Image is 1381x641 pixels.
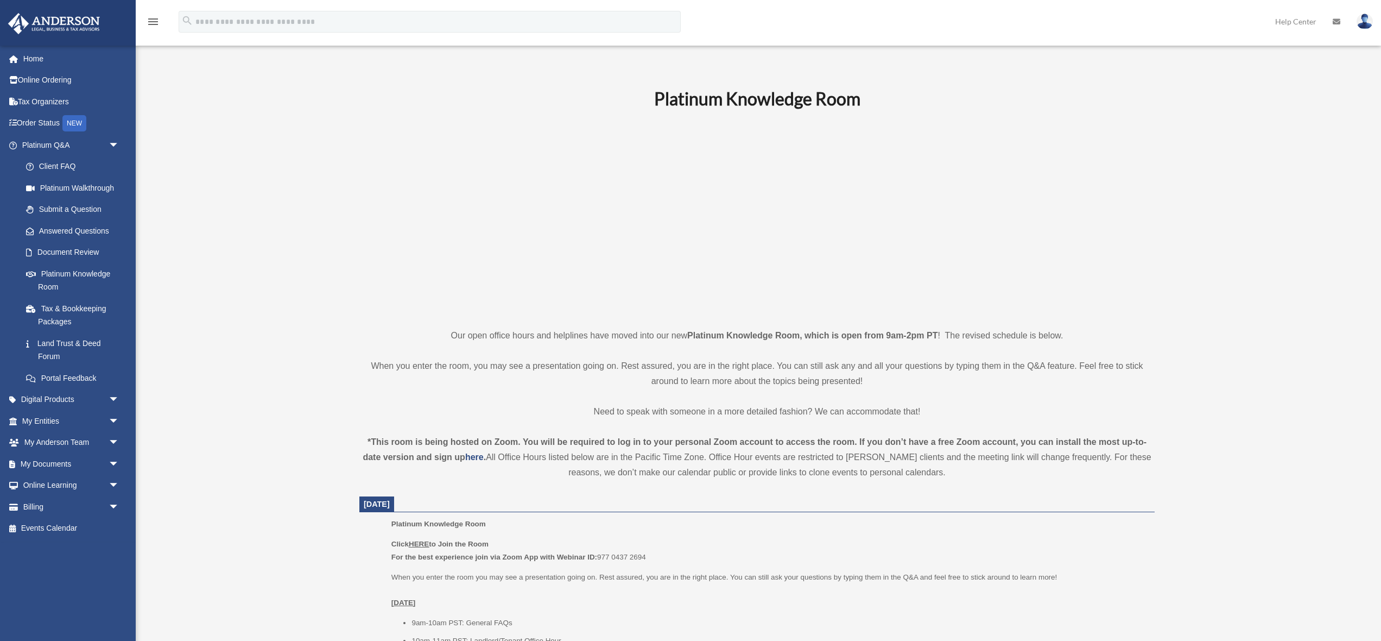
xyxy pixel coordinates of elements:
a: here [465,453,484,462]
strong: . [484,453,486,462]
img: User Pic [1357,14,1373,29]
b: For the best experience join via Zoom App with Webinar ID: [391,553,597,561]
u: HERE [409,540,429,548]
u: [DATE] [391,599,416,607]
iframe: 231110_Toby_KnowledgeRoom [594,124,920,308]
p: Need to speak with someone in a more detailed fashion? We can accommodate that! [359,404,1155,419]
a: Land Trust & Deed Forum [15,332,136,367]
p: When you enter the room, you may see a presentation going on. Rest assured, you are in the right ... [359,359,1155,389]
span: arrow_drop_down [109,389,130,411]
a: Platinum Q&Aarrow_drop_down [8,134,136,156]
b: Click to Join the Room [391,540,489,548]
a: Digital Productsarrow_drop_down [8,389,136,411]
a: Document Review [15,242,136,263]
a: Online Ordering [8,70,136,91]
p: When you enter the room you may see a presentation going on. Rest assured, you are in the right p... [391,571,1147,609]
span: arrow_drop_down [109,475,130,497]
i: search [181,15,193,27]
span: arrow_drop_down [109,410,130,432]
span: arrow_drop_down [109,453,130,475]
a: My Anderson Teamarrow_drop_down [8,432,136,454]
a: Order StatusNEW [8,112,136,135]
a: menu [147,19,160,28]
a: Platinum Knowledge Room [15,263,130,298]
a: My Documentsarrow_drop_down [8,453,136,475]
div: NEW [62,115,86,131]
strong: *This room is being hosted on Zoom. You will be required to log in to your personal Zoom account ... [363,437,1146,462]
a: Tax Organizers [8,91,136,112]
span: [DATE] [364,500,390,508]
i: menu [147,15,160,28]
a: Online Learningarrow_drop_down [8,475,136,497]
a: Tax & Bookkeeping Packages [15,298,136,332]
a: Billingarrow_drop_down [8,496,136,518]
span: Platinum Knowledge Room [391,520,486,528]
span: arrow_drop_down [109,134,130,156]
a: Client FAQ [15,156,136,178]
span: arrow_drop_down [109,496,130,518]
a: Portal Feedback [15,367,136,389]
a: Submit a Question [15,199,136,221]
a: Platinum Walkthrough [15,177,136,199]
a: Home [8,48,136,70]
span: arrow_drop_down [109,432,130,454]
a: Answered Questions [15,220,136,242]
b: Platinum Knowledge Room [654,88,860,109]
p: 977 0437 2694 [391,538,1147,563]
p: Our open office hours and helplines have moved into our new ! The revised schedule is below. [359,328,1155,343]
li: 9am-10am PST: General FAQs [411,617,1147,630]
a: Events Calendar [8,518,136,539]
a: My Entitiesarrow_drop_down [8,410,136,432]
strong: Platinum Knowledge Room, which is open from 9am-2pm PT [687,331,937,340]
img: Anderson Advisors Platinum Portal [5,13,103,34]
div: All Office Hours listed below are in the Pacific Time Zone. Office Hour events are restricted to ... [359,435,1155,480]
